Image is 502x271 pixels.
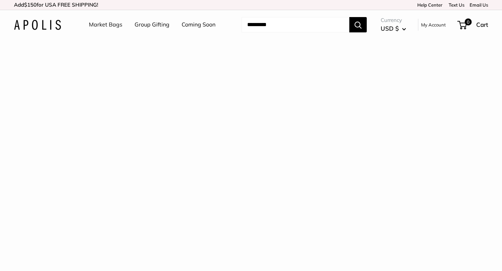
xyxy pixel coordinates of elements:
button: Search [349,17,367,32]
span: Currency [381,15,406,25]
span: $150 [24,1,37,8]
a: Text Us [449,2,464,8]
a: Email Us [470,2,488,8]
a: Market Bags [89,20,122,30]
a: 0 Cart [458,19,488,30]
input: Search... [242,17,349,32]
span: 0 [465,18,472,25]
a: Help Center [417,2,442,8]
img: Apolis [14,20,61,30]
button: USD $ [381,23,406,34]
a: Coming Soon [182,20,215,30]
a: My Account [421,21,446,29]
span: USD $ [381,25,399,32]
a: Group Gifting [135,20,169,30]
span: Cart [476,21,488,28]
